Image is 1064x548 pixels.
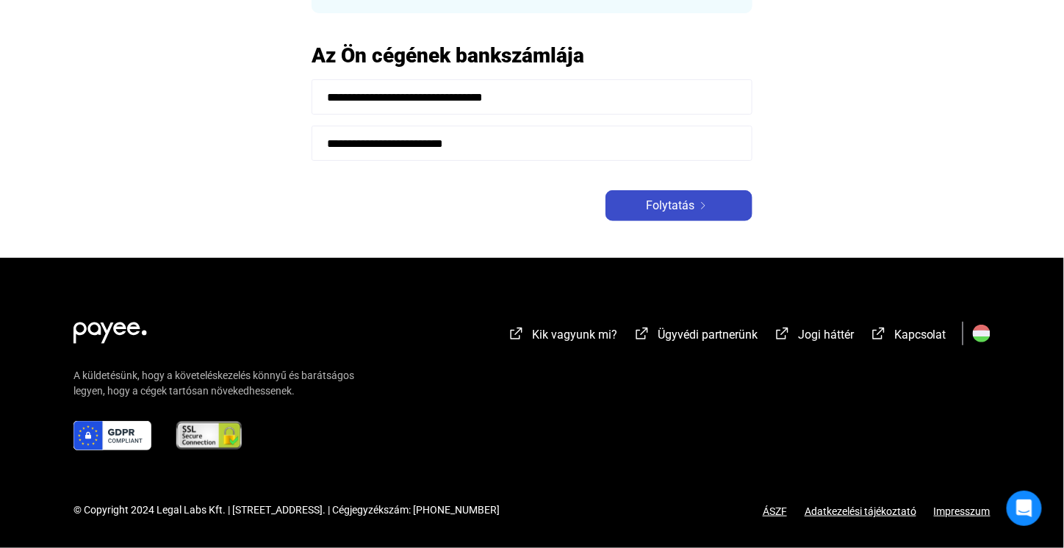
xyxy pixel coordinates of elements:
a: ÁSZF [763,505,787,517]
span: Folytatás [646,197,694,214]
img: gdpr [73,421,151,450]
img: HU.svg [973,325,991,342]
a: external-link-whiteÜgyvédi partnerünk [633,330,758,344]
span: Ügyvédi partnerünk [658,328,758,342]
span: Kik vagyunk mi? [532,328,617,342]
img: external-link-white [870,326,888,341]
span: Kapcsolat [894,328,946,342]
img: arrow-right-white [694,202,712,209]
a: Adatkezelési tájékoztató [787,505,934,517]
img: external-link-white [508,326,525,341]
h2: Az Ön cégének bankszámlája [312,43,752,68]
a: external-link-whiteKik vagyunk mi? [508,330,617,344]
a: external-link-whiteJogi háttér [774,330,854,344]
img: white-payee-white-dot.svg [73,314,147,344]
button: Folytatásarrow-right-white [605,190,752,221]
div: © Copyright 2024 Legal Labs Kft. | [STREET_ADDRESS]. | Cégjegyzékszám: [PHONE_NUMBER] [73,502,500,518]
img: ssl [175,421,243,450]
div: Open Intercom Messenger [1007,491,1042,526]
span: Jogi háttér [798,328,854,342]
img: external-link-white [633,326,651,341]
img: external-link-white [774,326,791,341]
a: external-link-whiteKapcsolat [870,330,946,344]
a: Impresszum [934,505,991,517]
